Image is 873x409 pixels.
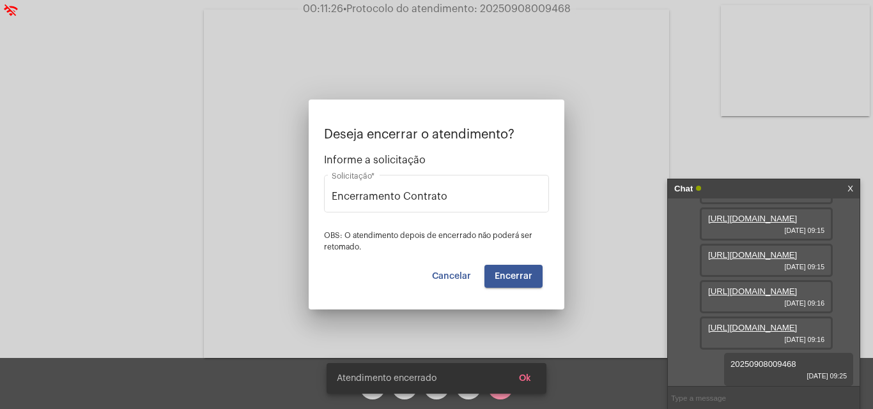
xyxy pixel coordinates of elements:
span: [DATE] 09:15 [708,227,824,234]
input: Type a message [668,387,860,409]
p: Deseja encerrar o atendimento? [324,128,549,142]
span: Ok [519,374,531,383]
a: [URL][DOMAIN_NAME] [708,250,797,260]
span: • [343,4,346,14]
span: Informe a solicitação [324,154,549,166]
a: [URL][DOMAIN_NAME] [708,323,797,332]
span: OBS: O atendimento depois de encerrado não poderá ser retomado. [324,232,532,251]
span: [DATE] 09:16 [708,299,824,307]
span: Protocolo do atendimento: 20250908009468 [343,4,571,14]
span: [DATE] 09:25 [730,372,847,380]
span: Encerrar [495,272,532,281]
input: Buscar solicitação [332,191,541,202]
span: Cancelar [432,272,471,281]
span: [DATE] 09:15 [708,263,824,271]
strong: Chat [674,179,693,198]
span: 00:11:26 [303,4,343,14]
a: [URL][DOMAIN_NAME] [708,214,797,223]
a: [URL][DOMAIN_NAME] [708,286,797,296]
span: [DATE] 09:16 [708,336,824,343]
a: X [847,179,853,198]
span: Atendimento encerrado [337,372,436,385]
span: Online [696,186,701,191]
span: 20250908009468 [730,359,796,369]
button: Encerrar [484,265,543,288]
button: Cancelar [422,265,481,288]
